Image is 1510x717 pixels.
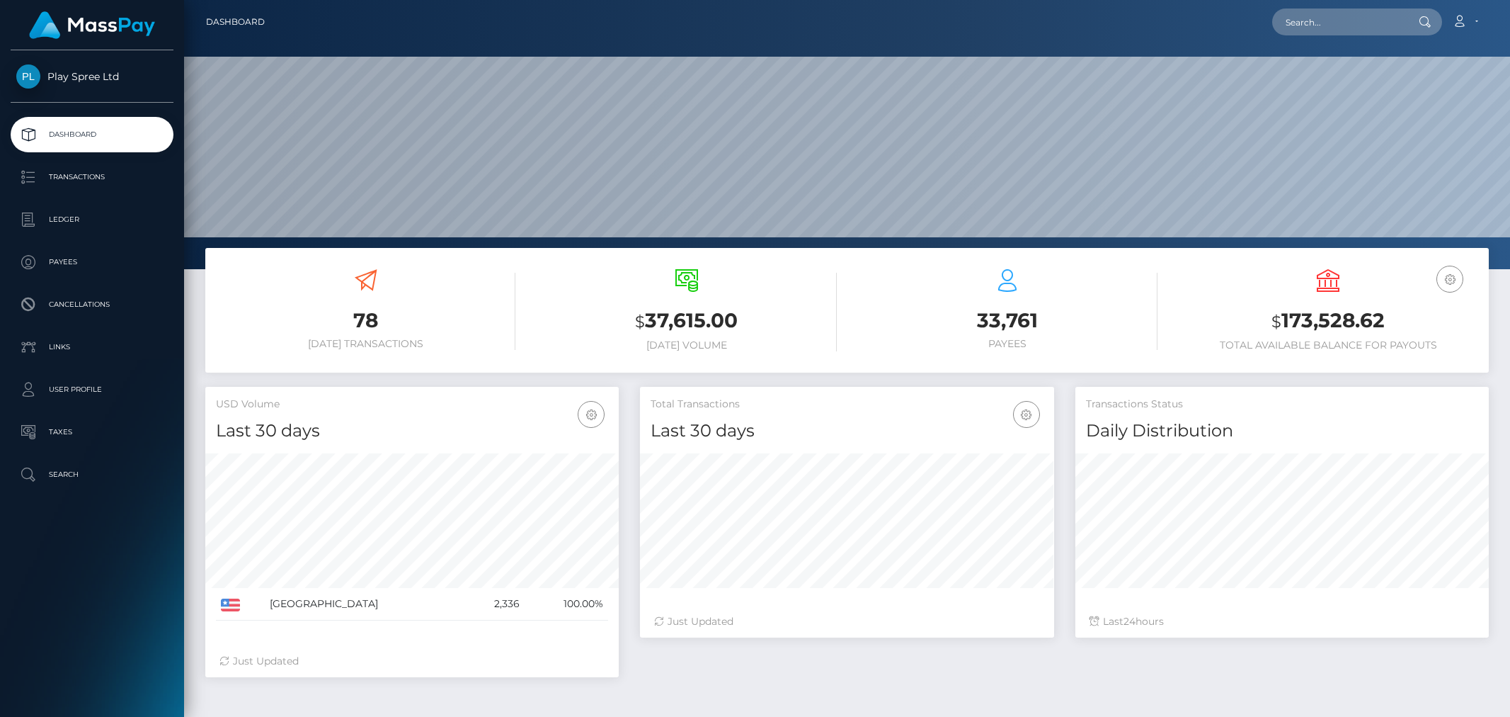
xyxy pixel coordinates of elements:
p: Cancellations [16,294,168,315]
h4: Daily Distribution [1086,419,1478,444]
input: Search... [1272,9,1405,35]
p: User Profile [16,379,168,400]
h6: [DATE] Volume [537,339,836,351]
p: Search [16,464,168,485]
h6: Payees [858,338,1157,350]
img: Play Spree Ltd [16,64,40,89]
td: 100.00% [525,588,608,621]
div: Last hours [1089,614,1475,629]
a: Dashboard [206,7,265,37]
h4: Last 30 days [651,419,1043,444]
h5: USD Volume [216,397,608,412]
a: Taxes [11,414,173,450]
a: Ledger [11,202,173,237]
span: Play Spree Ltd [11,70,173,83]
h3: 173,528.62 [1179,307,1478,336]
small: $ [1271,312,1281,332]
p: Taxes [16,422,168,443]
td: [GEOGRAPHIC_DATA] [265,588,464,621]
h5: Transactions Status [1086,397,1478,412]
h6: Total Available Balance for Payouts [1179,339,1478,351]
h6: [DATE] Transactions [216,338,515,350]
a: Dashboard [11,117,173,152]
a: User Profile [11,372,173,407]
p: Dashboard [16,124,168,145]
a: Cancellations [11,287,173,322]
td: 2,336 [465,588,525,621]
span: 24 [1123,615,1136,628]
h3: 37,615.00 [537,307,836,336]
p: Payees [16,252,168,273]
div: Just Updated [654,614,1039,629]
small: $ [635,312,645,332]
p: Ledger [16,209,168,230]
h3: 33,761 [858,307,1157,334]
h5: Total Transactions [651,397,1043,412]
a: Search [11,457,173,492]
a: Links [11,329,173,365]
p: Links [16,337,168,358]
img: MassPay Logo [29,11,155,39]
a: Payees [11,244,173,280]
h4: Last 30 days [216,419,608,444]
h3: 78 [216,307,515,334]
div: Just Updated [219,654,605,669]
p: Transactions [16,166,168,188]
img: US.png [221,599,240,611]
a: Transactions [11,159,173,195]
